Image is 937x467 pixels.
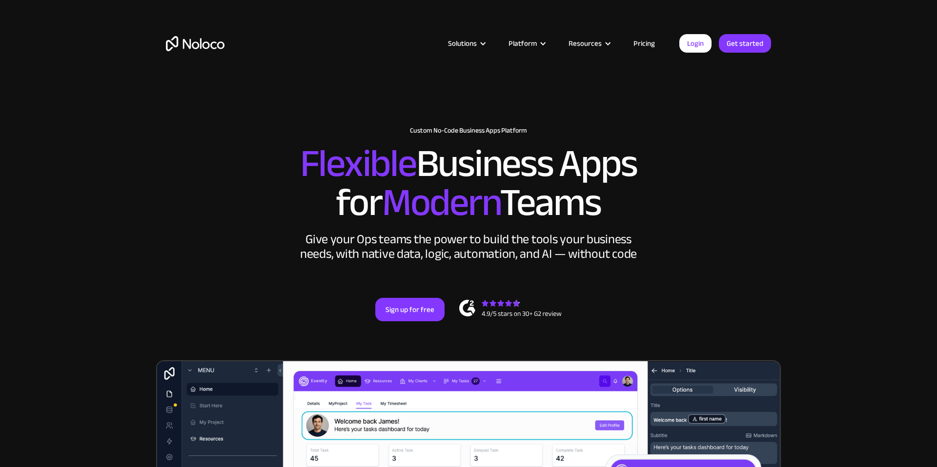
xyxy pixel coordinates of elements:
a: Get started [719,34,771,53]
div: Give your Ops teams the power to build the tools your business needs, with native data, logic, au... [298,232,639,261]
h1: Custom No-Code Business Apps Platform [166,127,771,135]
div: Solutions [448,37,477,50]
h2: Business Apps for Teams [166,144,771,222]
a: Sign up for free [375,298,445,321]
div: Platform [509,37,537,50]
a: Login [679,34,712,53]
div: Platform [496,37,556,50]
span: Modern [382,166,500,239]
div: Solutions [436,37,496,50]
a: Pricing [621,37,667,50]
span: Flexible [300,127,416,200]
div: Resources [569,37,602,50]
div: Resources [556,37,621,50]
a: home [166,36,224,51]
